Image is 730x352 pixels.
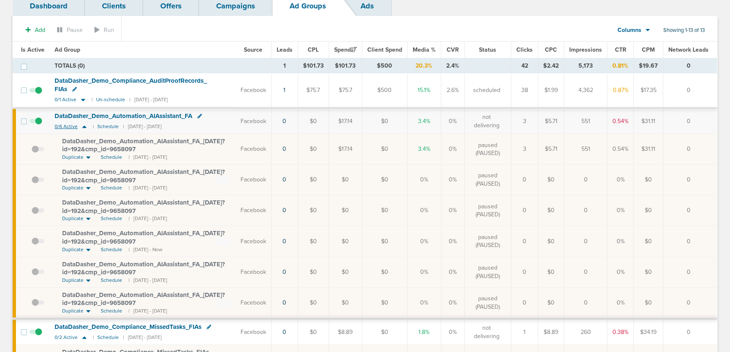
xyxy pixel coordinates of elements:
[283,207,286,214] a: 0
[55,46,80,53] span: Ad Group
[62,184,84,192] span: Duplicate
[413,46,436,53] span: Media %
[407,195,441,226] td: 0%
[101,246,122,253] span: Schedule
[607,257,634,287] td: 0%
[607,134,634,165] td: 0.54%
[101,307,122,315] span: Schedule
[663,58,717,74] td: 0
[538,134,564,165] td: $5.71
[538,164,564,195] td: $0
[634,319,663,345] td: $34.19
[329,287,362,319] td: $0
[62,291,225,307] span: DataDasher_ Demo_ Automation_ AIAssistant_ FA_ [DATE]?id=192&cmp_ id=9658097
[564,257,607,287] td: 0
[362,58,407,74] td: $500
[235,226,272,257] td: Facebook
[235,108,272,134] td: Facebook
[55,334,78,341] span: 0/2 Active
[283,176,286,183] a: 0
[538,319,564,345] td: $8.89
[55,97,76,103] span: 0/1 Active
[334,46,357,53] span: Spend
[538,257,564,287] td: $0
[634,134,663,165] td: $31.11
[441,108,464,134] td: 0%
[538,195,564,226] td: $0
[564,134,607,165] td: 551
[298,226,329,257] td: $0
[329,108,362,134] td: $17.14
[235,164,272,195] td: Facebook
[283,299,286,306] a: 0
[607,164,634,195] td: 0%
[128,307,167,315] small: | [DATE] - [DATE]
[128,154,167,161] small: | [DATE] - [DATE]
[564,58,607,74] td: 5,173
[62,277,84,284] span: Duplicate
[235,319,272,345] td: Facebook
[441,58,464,74] td: 2.4%
[511,226,538,257] td: 0
[298,74,329,108] td: $75.7
[441,226,464,257] td: 0%
[564,74,607,108] td: 4,362
[441,164,464,195] td: 0%
[538,287,564,319] td: $0
[277,46,293,53] span: Leads
[21,46,44,53] span: Is Active
[441,134,464,165] td: 0%
[569,46,602,53] span: Impressions
[617,26,641,34] span: Columns
[62,168,225,184] span: DataDasher_ Demo_ Automation_ AIAssistant_ FA_ [DATE]?id=192&cmp_ id=9658097
[607,108,634,134] td: 0.54%
[634,108,663,134] td: $31.11
[123,334,162,341] small: | [DATE] - [DATE]
[663,226,717,257] td: 0
[55,112,192,120] span: DataDasher_ Demo_ Automation_ AIAssistant_ FA
[511,134,538,165] td: 3
[407,134,441,165] td: 3.4%
[663,108,717,134] td: 0
[62,137,225,153] span: DataDasher_ Demo_ Automation_ AIAssistant_ FA_ [DATE]?id=192&cmp_ id=9658097
[283,118,286,125] a: 0
[407,74,441,108] td: 15.1%
[447,46,459,53] span: CVR
[128,277,167,284] small: | [DATE] - [DATE]
[101,215,122,222] span: Schedule
[97,334,119,341] small: Schedule
[464,195,511,226] td: paused (PAUSED)
[663,257,717,287] td: 0
[607,319,634,345] td: 0.38%
[538,226,564,257] td: $0
[283,328,286,336] a: 0
[101,154,122,161] span: Schedule
[235,134,272,165] td: Facebook
[362,257,407,287] td: $0
[329,58,362,74] td: $101.73
[464,134,511,165] td: paused (PAUSED)
[564,164,607,195] td: 0
[235,74,272,108] td: Facebook
[407,58,441,74] td: 20.3%
[634,257,663,287] td: $0
[283,145,286,152] a: 0
[21,24,50,36] button: Add
[329,257,362,287] td: $0
[55,77,207,93] span: DataDasher_ Demo_ Compliance_ AuditProofRecords_ FIAs
[538,108,564,134] td: $5.71
[607,287,634,319] td: 0%
[668,46,709,53] span: Network Leads
[362,319,407,345] td: $0
[235,195,272,226] td: Facebook
[298,134,329,165] td: $0
[407,226,441,257] td: 0%
[362,74,407,108] td: $500
[545,46,557,53] span: CPC
[663,164,717,195] td: 0
[607,58,634,74] td: 0.81%
[308,46,319,53] span: CPL
[298,164,329,195] td: $0
[564,195,607,226] td: 0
